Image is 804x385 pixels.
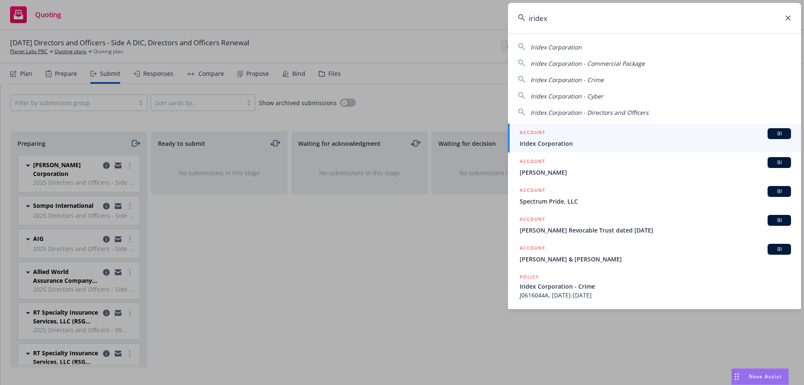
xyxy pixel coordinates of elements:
a: POLICYIridex Corporation - CrimeJ0616044A, [DATE]-[DATE] [508,268,801,304]
h5: POLICY [520,309,539,317]
span: Iridex Corporation - Cyber [531,92,603,100]
h5: ACCOUNT [520,128,545,138]
h5: ACCOUNT [520,157,545,167]
span: BI [771,159,788,166]
h5: ACCOUNT [520,186,545,196]
div: Drag to move [732,369,742,385]
span: BI [771,188,788,195]
span: [PERSON_NAME] & [PERSON_NAME] [520,255,791,264]
span: Iridex Corporation - Crime [531,76,604,84]
span: [PERSON_NAME] [520,168,791,177]
span: BI [771,130,788,137]
span: BI [771,245,788,253]
span: J0616044A, [DATE]-[DATE] [520,291,791,300]
a: POLICY [508,304,801,340]
span: Iridex Corporation - Crime [520,282,791,291]
a: ACCOUNTBIIridex Corporation [508,124,801,152]
a: ACCOUNTBI[PERSON_NAME] & [PERSON_NAME] [508,239,801,268]
h5: ACCOUNT [520,244,545,254]
span: Nova Assist [749,373,782,380]
span: Iridex Corporation [520,139,791,148]
span: Iridex Corporation - Directors and Officers [531,109,649,116]
a: ACCOUNTBI[PERSON_NAME] [508,152,801,181]
span: Iridex Corporation [531,43,582,51]
a: ACCOUNTBI[PERSON_NAME] Revocable Trust dated [DATE] [508,210,801,239]
span: [PERSON_NAME] Revocable Trust dated [DATE] [520,226,791,235]
a: ACCOUNTBISpectrum Pride, LLC [508,181,801,210]
input: Search... [508,3,801,33]
button: Nova Assist [731,368,789,385]
h5: POLICY [520,273,539,281]
h5: ACCOUNT [520,215,545,225]
span: BI [771,217,788,224]
span: Spectrum Pride, LLC [520,197,791,206]
span: Iridex Corporation - Commercial Package [531,59,645,67]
